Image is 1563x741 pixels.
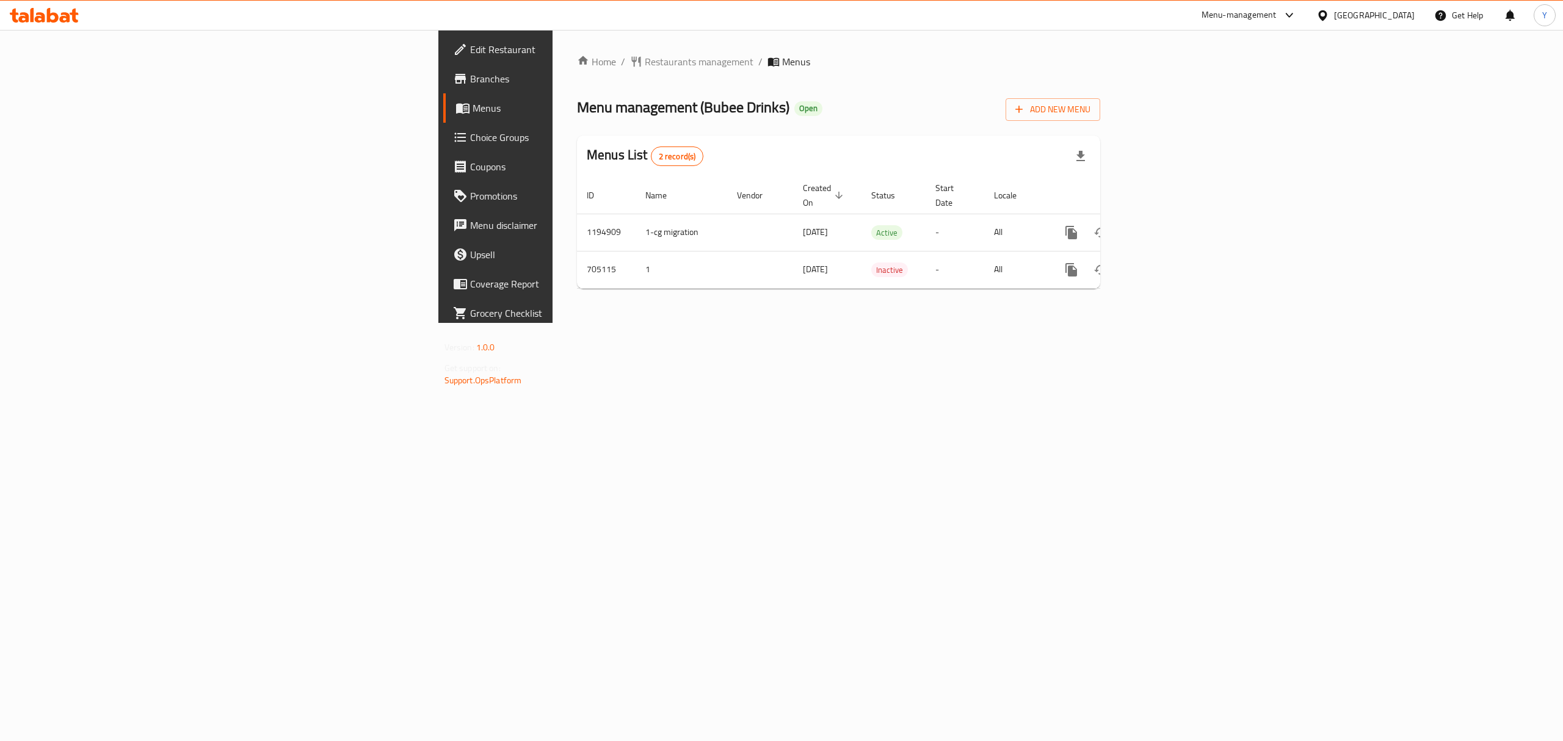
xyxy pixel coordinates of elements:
[470,277,690,291] span: Coverage Report
[984,251,1047,288] td: All
[470,130,690,145] span: Choice Groups
[651,146,704,166] div: Total records count
[470,159,690,174] span: Coupons
[443,93,700,123] a: Menus
[651,151,703,162] span: 2 record(s)
[803,261,828,277] span: [DATE]
[1086,218,1115,247] button: Change Status
[476,339,495,355] span: 1.0.0
[1334,9,1415,22] div: [GEOGRAPHIC_DATA]
[926,251,984,288] td: -
[444,372,522,388] a: Support.OpsPlatform
[470,71,690,86] span: Branches
[984,214,1047,251] td: All
[470,189,690,203] span: Promotions
[470,218,690,233] span: Menu disclaimer
[1057,255,1086,284] button: more
[577,54,1100,69] nav: breadcrumb
[871,226,902,240] span: Active
[1047,177,1184,214] th: Actions
[871,188,911,203] span: Status
[443,35,700,64] a: Edit Restaurant
[587,188,610,203] span: ID
[470,306,690,320] span: Grocery Checklist
[926,214,984,251] td: -
[645,188,683,203] span: Name
[1066,142,1095,171] div: Export file
[443,123,700,152] a: Choice Groups
[587,146,703,166] h2: Menus List
[443,298,700,328] a: Grocery Checklist
[577,177,1184,289] table: enhanced table
[444,339,474,355] span: Version:
[473,101,690,115] span: Menus
[443,64,700,93] a: Branches
[443,269,700,298] a: Coverage Report
[470,42,690,57] span: Edit Restaurant
[443,211,700,240] a: Menu disclaimer
[994,188,1032,203] span: Locale
[1057,218,1086,247] button: more
[871,263,908,277] span: Inactive
[443,152,700,181] a: Coupons
[1015,102,1090,117] span: Add New Menu
[1202,8,1277,23] div: Menu-management
[1542,9,1547,22] span: Y
[871,225,902,240] div: Active
[470,247,690,262] span: Upsell
[443,240,700,269] a: Upsell
[935,181,970,210] span: Start Date
[758,54,763,69] li: /
[444,360,501,376] span: Get support on:
[803,224,828,240] span: [DATE]
[794,101,822,116] div: Open
[794,103,822,114] span: Open
[1086,255,1115,284] button: Change Status
[737,188,778,203] span: Vendor
[443,181,700,211] a: Promotions
[1006,98,1100,121] button: Add New Menu
[803,181,847,210] span: Created On
[782,54,810,69] span: Menus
